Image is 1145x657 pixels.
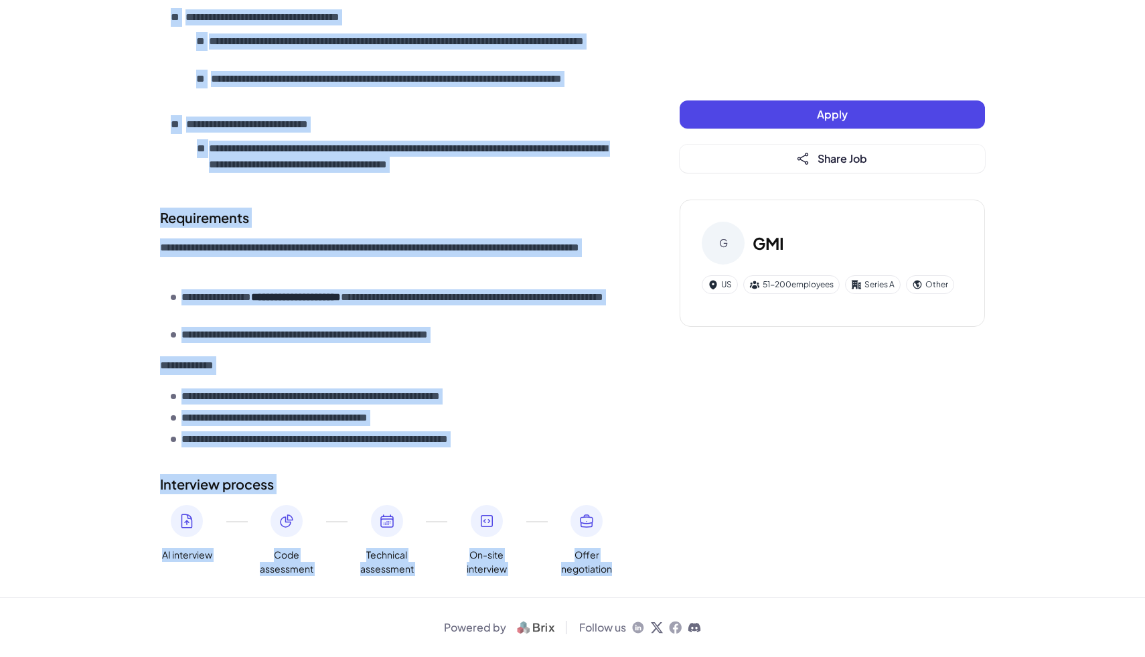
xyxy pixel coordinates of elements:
[743,275,840,294] div: 51-200 employees
[460,548,514,576] span: On-site interview
[512,619,560,636] img: logo
[579,619,626,636] span: Follow us
[162,548,212,562] span: AI interview
[360,548,414,576] span: Technical assessment
[160,474,626,494] h2: Interview process
[160,208,626,228] h2: Requirements
[817,107,848,121] span: Apply
[845,275,901,294] div: Series A
[260,548,313,576] span: Code assessment
[680,100,985,129] button: Apply
[753,231,784,255] h3: GMI
[906,275,954,294] div: Other
[680,145,985,173] button: Share Job
[560,548,613,576] span: Offer negotiation
[444,619,506,636] span: Powered by
[702,275,738,294] div: US
[702,222,745,265] div: G
[818,151,867,165] span: Share Job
